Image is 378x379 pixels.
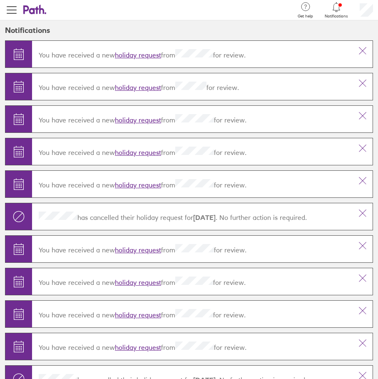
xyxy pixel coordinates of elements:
a: holiday request [115,181,161,189]
a: holiday request [115,116,161,124]
strong: [DATE] [193,213,216,222]
h2: Notifications [5,20,50,40]
p: You have received a new from for review. [39,309,346,319]
a: holiday request [115,83,161,92]
a: holiday request [115,278,161,287]
p: You have received a new from for review. [39,342,346,352]
p: You have received a new from for review. [39,277,346,287]
a: holiday request [115,148,161,157]
p: You have received a new from for review. [39,49,346,59]
p: You have received a new from for review. [39,114,346,124]
p: You have received a new from for review. [39,82,346,92]
a: Notifications [325,1,348,19]
a: holiday request [115,246,161,254]
p: You have received a new from for review. [39,244,346,254]
p: You have received a new from for review. [39,147,346,157]
span: Notifications [325,14,348,19]
a: holiday request [115,343,161,352]
a: holiday request [115,51,161,59]
span: Get help [298,14,313,19]
p: has cancelled their holiday request for . No further action is required. [39,212,346,222]
a: holiday request [115,311,161,319]
p: You have received a new from for review. [39,179,346,189]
